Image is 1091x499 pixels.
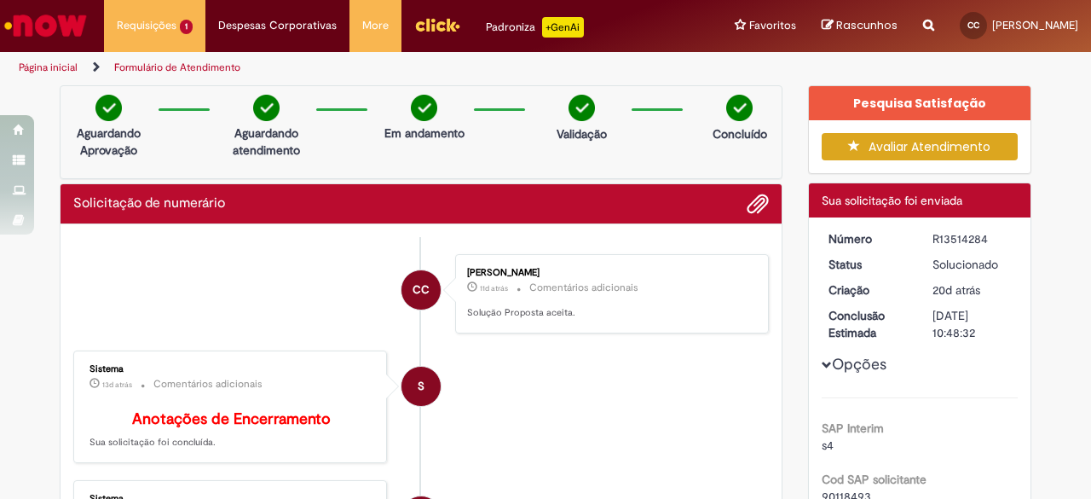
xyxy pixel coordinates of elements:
span: CC [967,20,979,31]
div: [PERSON_NAME] [467,268,751,278]
div: System [401,367,441,406]
h2: Solicitação de numerário Histórico de tíquete [73,196,225,212]
dt: Conclusão Estimada [816,307,921,341]
p: Aguardando Aprovação [67,125,150,159]
small: Comentários adicionais [153,377,263,392]
span: Rascunhos [836,17,898,33]
dt: Número [816,230,921,247]
span: Sua solicitação foi enviada [822,193,962,208]
img: check-circle-green.png [95,95,122,121]
span: s4 [822,438,834,453]
span: 1 [180,20,193,34]
ul: Trilhas de página [13,52,714,84]
div: Padroniza [486,17,584,38]
b: Cod SAP solicitante [822,472,926,487]
span: [PERSON_NAME] [992,18,1078,32]
time: 10/09/2025 11:31:12 [932,282,980,298]
span: Favoritos [749,17,796,34]
button: Adicionar anexos [747,193,769,215]
img: check-circle-green.png [411,95,437,121]
time: 18/09/2025 14:37:51 [480,283,508,293]
p: Concluído [713,125,767,142]
div: Solucionado [932,256,1012,273]
span: Despesas Corporativas [218,17,337,34]
div: [DATE] 10:48:32 [932,307,1012,341]
span: More [362,17,389,34]
button: Avaliar Atendimento [822,133,1019,160]
div: R13514284 [932,230,1012,247]
div: Caroline Bonani Conti [401,270,441,310]
span: 13d atrás [102,380,132,390]
div: Sistema [89,364,373,374]
dt: Criação [816,281,921,299]
p: Sua solicitação foi concluída. [89,411,373,450]
p: Solução Proposta aceita. [467,306,751,320]
small: Comentários adicionais [529,281,638,295]
p: +GenAi [542,17,584,38]
span: CC [413,270,430,310]
img: ServiceNow [2,9,89,43]
time: 17/09/2025 10:24:24 [102,380,132,390]
a: Rascunhos [822,18,898,34]
img: check-circle-green.png [253,95,280,121]
a: Formulário de Atendimento [114,61,240,74]
span: 11d atrás [480,283,508,293]
img: click_logo_yellow_360x200.png [414,12,460,38]
b: SAP Interim [822,421,884,436]
span: 20d atrás [932,282,980,298]
div: 10/09/2025 11:31:12 [932,281,1012,299]
span: Requisições [117,17,176,34]
b: Anotações de Encerramento [132,409,331,429]
img: check-circle-green.png [726,95,753,121]
dt: Status [816,256,921,273]
span: S [418,366,424,407]
div: Pesquisa Satisfação [809,86,1031,120]
img: check-circle-green.png [569,95,595,121]
p: Aguardando atendimento [225,125,308,159]
a: Página inicial [19,61,78,74]
p: Em andamento [384,125,465,142]
p: Validação [557,125,607,142]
